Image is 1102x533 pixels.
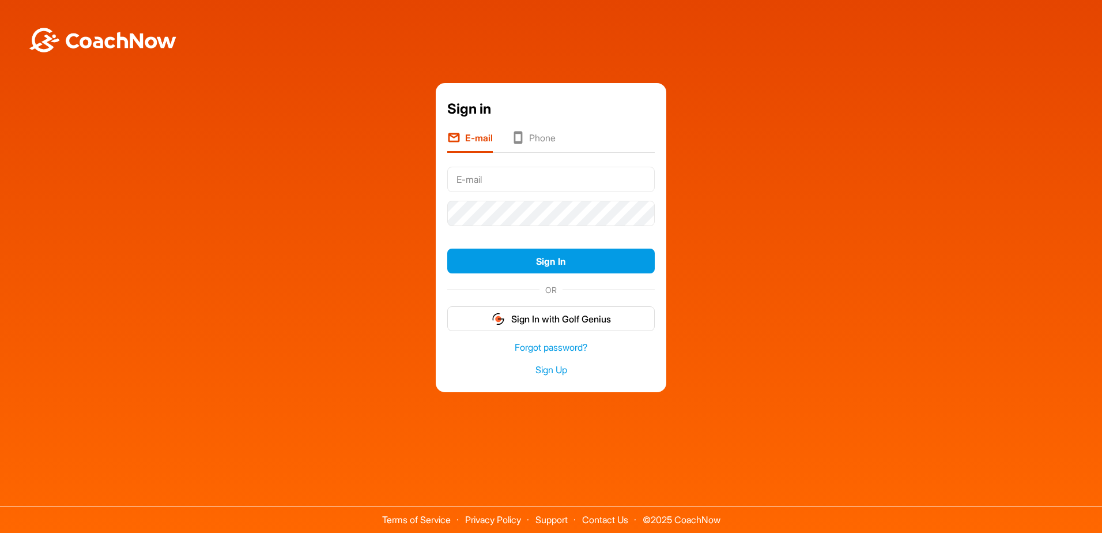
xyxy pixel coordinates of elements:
a: Contact Us [582,514,628,526]
a: Privacy Policy [465,514,521,526]
input: E-mail [447,167,655,192]
a: Forgot password? [447,341,655,354]
button: Sign In with Golf Genius [447,306,655,331]
div: Sign in [447,99,655,119]
a: Terms of Service [382,514,451,526]
img: BwLJSsUCoWCh5upNqxVrqldRgqLPVwmV24tXu5FoVAoFEpwwqQ3VIfuoInZCoVCoTD4vwADAC3ZFMkVEQFDAAAAAElFTkSuQmCC [28,28,178,52]
button: Sign In [447,249,655,273]
img: gg_logo [491,312,505,326]
span: OR [539,284,563,296]
span: © 2025 CoachNow [637,506,726,524]
a: Sign Up [447,363,655,377]
a: Support [535,514,568,526]
li: E-mail [447,131,493,153]
li: Phone [511,131,556,153]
